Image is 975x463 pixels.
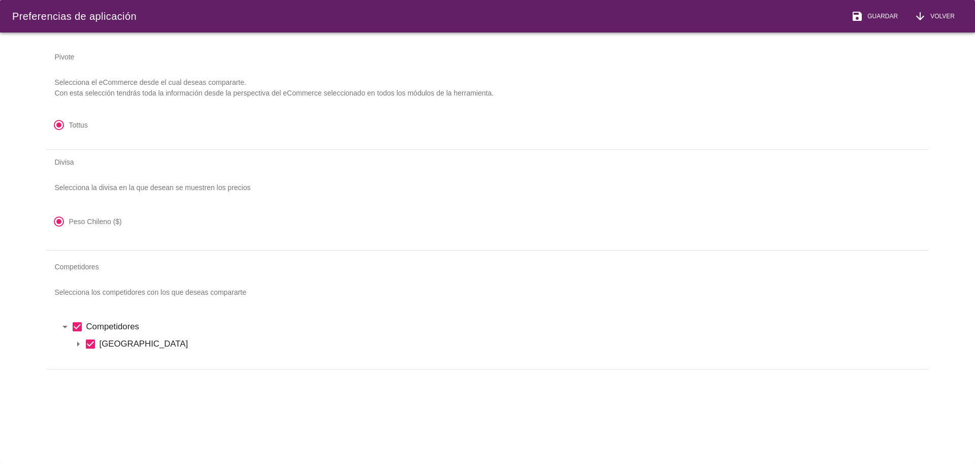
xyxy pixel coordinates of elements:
div: Preferencias de aplicación [12,9,137,24]
i: arrow_drop_down [72,338,84,350]
div: Pivote [47,45,929,69]
p: Selecciona la divisa en la que desean se muestren los precios [47,174,929,201]
i: arrow_downward [914,10,926,22]
i: check_box [71,321,83,333]
label: Tottus [69,120,88,130]
p: Selecciona el eCommerce desde el cual deseas compararte. Con esta selección tendrás toda la infor... [47,69,929,107]
div: Divisa [47,150,929,174]
label: [GEOGRAPHIC_DATA] [100,337,917,350]
label: Peso Chileno ($) [69,217,122,227]
p: Selecciona los competidores con los que deseas compararte [47,279,929,306]
i: save [851,10,863,22]
i: check_box [84,338,96,350]
span: Guardar [863,12,898,21]
div: Competidores [47,255,929,279]
label: Competidores [86,320,917,333]
i: arrow_drop_down [59,321,71,333]
span: Volver [926,12,955,21]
